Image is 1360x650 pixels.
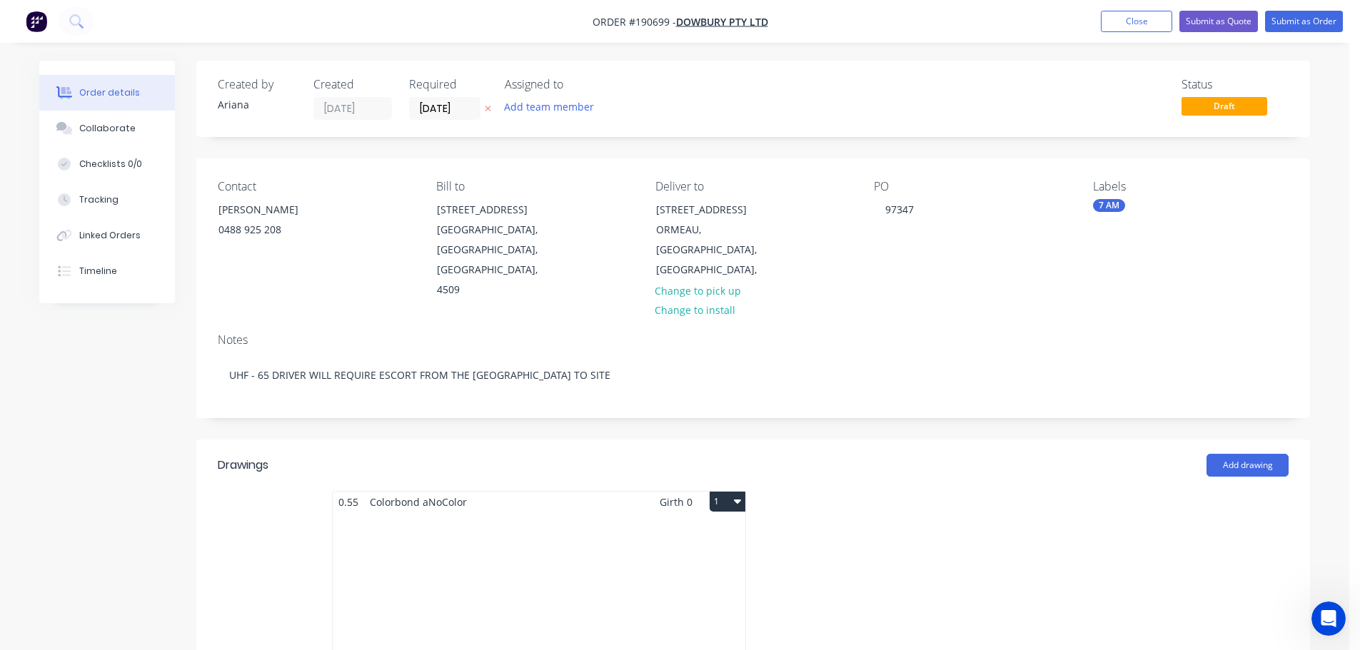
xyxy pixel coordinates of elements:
button: Submit as Quote [1179,11,1258,32]
button: Change to install [648,300,743,320]
div: [PERSON_NAME]0488 925 208 [206,199,349,245]
div: Collaborate [79,122,136,135]
div: [STREET_ADDRESS] [437,200,555,220]
div: Notes [218,333,1289,347]
div: Created by [218,78,296,91]
button: Add team member [497,97,602,116]
div: Status [1182,78,1289,91]
div: Required [409,78,488,91]
span: Girth 0 [660,492,692,512]
div: 7 AM [1093,199,1125,212]
button: Order details [39,75,175,111]
div: UHF - 65 DRIVER WILL REQUIRE ESCORT FROM THE [GEOGRAPHIC_DATA] TO SITE [218,353,1289,397]
div: [STREET_ADDRESS][GEOGRAPHIC_DATA], [GEOGRAPHIC_DATA], [GEOGRAPHIC_DATA], 4509 [425,199,568,300]
span: Order #190699 - [593,15,676,29]
div: [GEOGRAPHIC_DATA], [GEOGRAPHIC_DATA], [GEOGRAPHIC_DATA], 4509 [437,220,555,300]
div: Labels [1093,180,1289,193]
button: Checklists 0/0 [39,146,175,182]
div: Assigned to [505,78,648,91]
div: Order details [79,86,140,99]
div: Checklists 0/0 [79,158,142,171]
div: Drawings [218,457,268,474]
button: Submit as Order [1265,11,1343,32]
div: 97347 [874,199,925,220]
span: 0.55 [333,492,364,512]
div: Timeline [79,265,117,278]
span: Draft [1182,97,1267,115]
button: Add team member [505,97,602,116]
button: Timeline [39,253,175,289]
button: Collaborate [39,111,175,146]
div: ORMEAU, [GEOGRAPHIC_DATA], [GEOGRAPHIC_DATA], [656,220,775,280]
div: [PERSON_NAME] [218,200,337,220]
div: [STREET_ADDRESS]ORMEAU, [GEOGRAPHIC_DATA], [GEOGRAPHIC_DATA], [644,199,787,280]
button: 1 [710,492,745,512]
div: Tracking [79,193,119,206]
span: Colorbond aNoColor [364,492,473,512]
div: Deliver to [655,180,851,193]
button: Change to pick up [648,280,749,300]
div: Bill to [436,180,632,193]
div: Created [313,78,392,91]
button: Tracking [39,182,175,218]
div: Linked Orders [79,229,141,242]
button: Add drawing [1207,454,1289,477]
div: PO [874,180,1069,193]
div: 0488 925 208 [218,220,337,240]
div: Ariana [218,97,296,112]
button: Close [1101,11,1172,32]
iframe: Intercom live chat [1311,601,1346,636]
a: Dowbury Pty Ltd [676,15,768,29]
img: Factory [26,11,47,32]
button: Linked Orders [39,218,175,253]
div: [STREET_ADDRESS] [656,200,775,220]
div: Contact [218,180,413,193]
